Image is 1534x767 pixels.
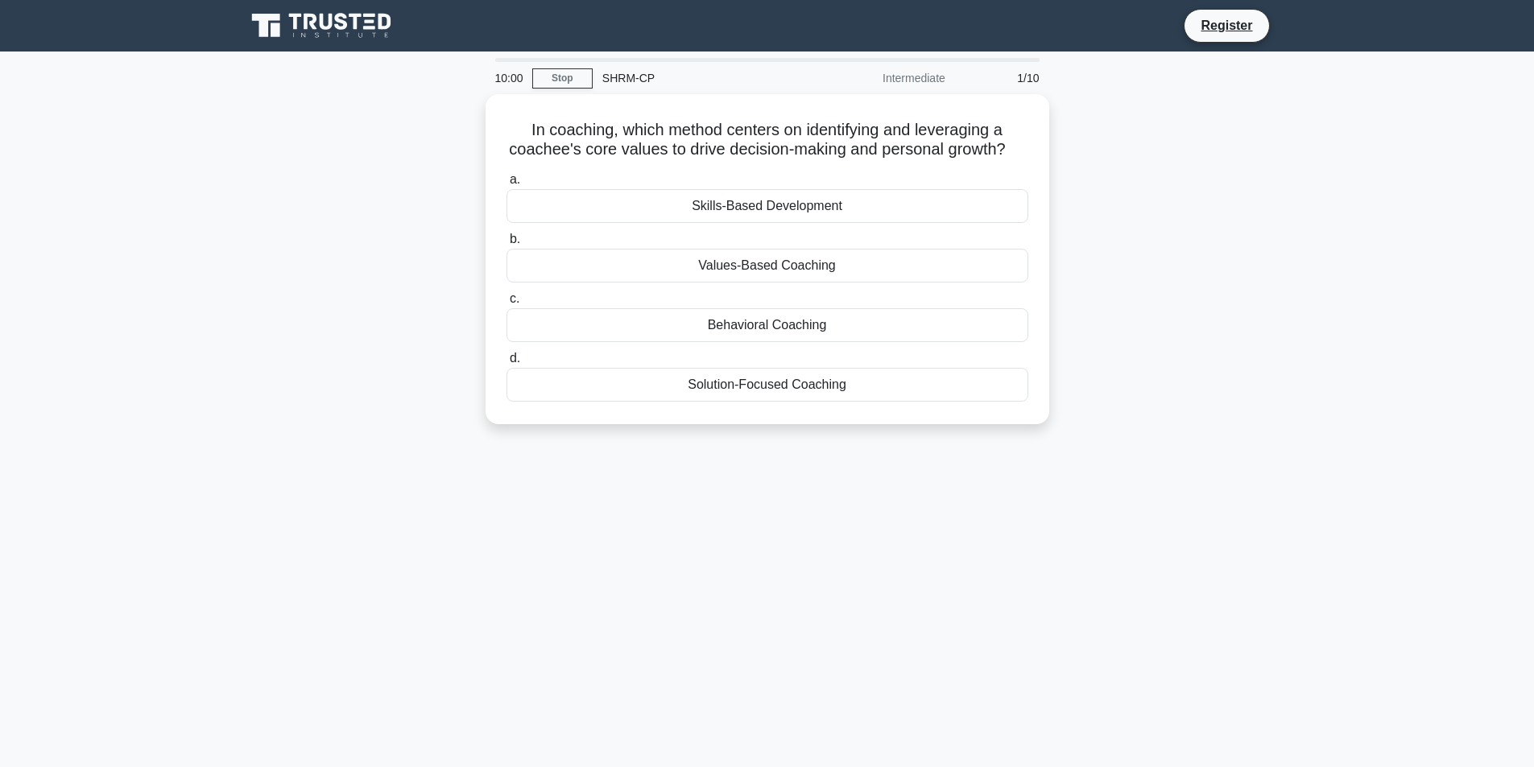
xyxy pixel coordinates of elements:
[507,308,1028,342] div: Behavioral Coaching
[510,291,519,305] span: c.
[955,62,1049,94] div: 1/10
[510,351,520,365] span: d.
[505,120,1030,160] h5: In coaching, which method centers on identifying and leveraging a coachee's core values to drive ...
[507,368,1028,402] div: Solution-Focused Coaching
[532,68,593,89] a: Stop
[814,62,955,94] div: Intermediate
[1191,15,1262,35] a: Register
[507,249,1028,282] div: Values-Based Coaching
[507,189,1028,223] div: Skills-Based Development
[510,232,520,245] span: b.
[510,172,520,186] span: a.
[486,62,532,94] div: 10:00
[593,62,814,94] div: SHRM-CP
